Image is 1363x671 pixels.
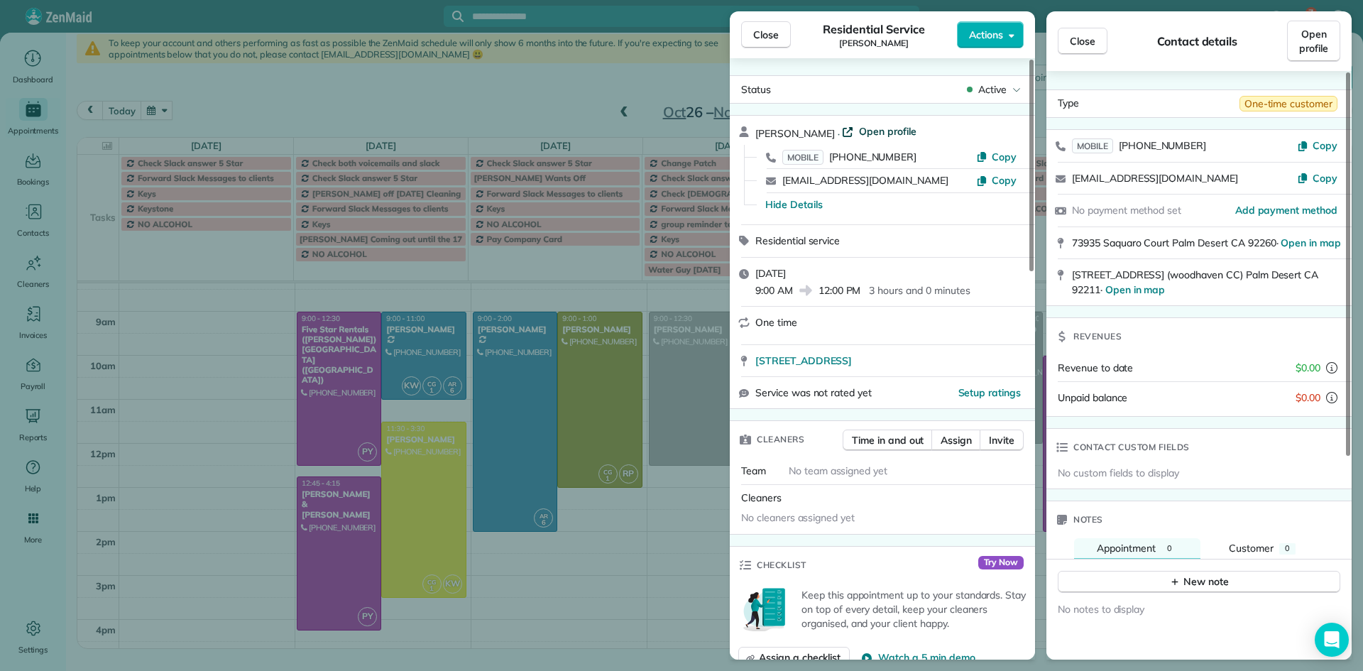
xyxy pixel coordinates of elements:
[842,124,916,138] a: Open profile
[757,558,806,572] span: Checklist
[1281,236,1341,249] a: Open in map
[976,173,1017,187] button: Copy
[741,21,791,48] button: Close
[992,151,1017,163] span: Copy
[1313,172,1337,185] span: Copy
[992,174,1017,187] span: Copy
[1073,513,1103,527] span: Notes
[1297,138,1337,153] button: Copy
[1072,138,1113,153] span: MOBILE
[759,650,841,665] span: Assign a checklist
[1169,574,1229,589] div: New note
[1167,543,1172,553] span: 0
[782,174,948,187] a: [EMAIL_ADDRESS][DOMAIN_NAME]
[819,283,861,298] span: 12:00 PM
[869,283,970,298] p: 3 hours and 0 minutes
[1058,361,1133,374] span: Revenue to date
[741,511,855,524] span: No cleaners assigned yet
[1285,543,1290,553] span: 0
[958,386,1022,399] span: Setup ratings
[859,124,916,138] span: Open profile
[1296,391,1320,405] span: $0.00
[1287,21,1340,62] a: Open profile
[843,430,933,451] button: Time in and out
[755,354,852,368] span: [STREET_ADDRESS]
[1297,171,1337,185] button: Copy
[801,588,1027,631] p: Keep this appointment up to your standards. Stay on top of every detail, keep your cleaners organ...
[931,430,981,451] button: Assign
[755,234,840,247] span: Residential service
[839,38,909,49] span: [PERSON_NAME]
[1073,329,1122,344] span: Revenues
[755,283,793,298] span: 9:00 AM
[976,150,1017,164] button: Copy
[835,128,843,139] span: ·
[1058,571,1340,593] button: New note
[1058,28,1107,55] button: Close
[980,430,1024,451] button: Invite
[1239,96,1337,111] span: One-time customer
[1235,203,1337,217] a: Add payment method
[1105,283,1166,296] a: Open in map
[989,433,1014,447] span: Invite
[1072,172,1238,185] a: [EMAIL_ADDRESS][DOMAIN_NAME]
[741,83,771,96] span: Status
[969,28,1003,42] span: Actions
[765,197,823,212] button: Hide Details
[1058,96,1079,111] span: Type
[1072,268,1318,296] span: [STREET_ADDRESS] (woodhaven CC) Palm Desert CA 92211 ·
[958,386,1022,400] button: Setup ratings
[741,464,766,477] span: Team
[978,82,1007,97] span: Active
[1072,138,1206,153] a: MOBILE[PHONE_NUMBER]
[755,316,797,329] span: One time
[755,386,872,400] span: Service was not rated yet
[1058,391,1127,405] span: Unpaid balance
[755,267,786,280] span: [DATE]
[738,647,850,668] button: Assign a checklist
[878,650,975,665] span: Watch a 5 min demo
[1229,542,1274,555] span: Customer
[755,127,835,140] span: [PERSON_NAME]
[753,28,779,42] span: Close
[1058,603,1144,616] span: No notes to display
[1073,440,1190,454] span: Contact custom fields
[741,491,782,504] span: Cleaners
[1119,139,1206,152] span: [PHONE_NUMBER]
[1313,139,1337,152] span: Copy
[782,150,916,164] a: MOBILE[PHONE_NUMBER]
[1070,34,1095,48] span: Close
[861,650,975,665] button: Watch a 5 min demo
[1058,466,1179,480] span: No custom fields to display
[1072,236,1341,249] span: 73935 Saquaro Court Palm Desert CA 92260 ·
[1315,623,1349,657] div: Open Intercom Messenger
[1072,204,1181,217] span: No payment method set
[1097,542,1156,555] span: Appointment
[1296,361,1320,375] span: $0.00
[823,21,924,38] span: Residential Service
[941,433,972,447] span: Assign
[1157,33,1237,50] span: Contact details
[757,432,804,447] span: Cleaners
[755,354,1027,368] a: [STREET_ADDRESS]
[782,150,823,165] span: MOBILE
[829,151,916,163] span: [PHONE_NUMBER]
[978,556,1024,570] span: Try Now
[789,464,887,477] span: No team assigned yet
[852,433,924,447] span: Time in and out
[1299,27,1328,55] span: Open profile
